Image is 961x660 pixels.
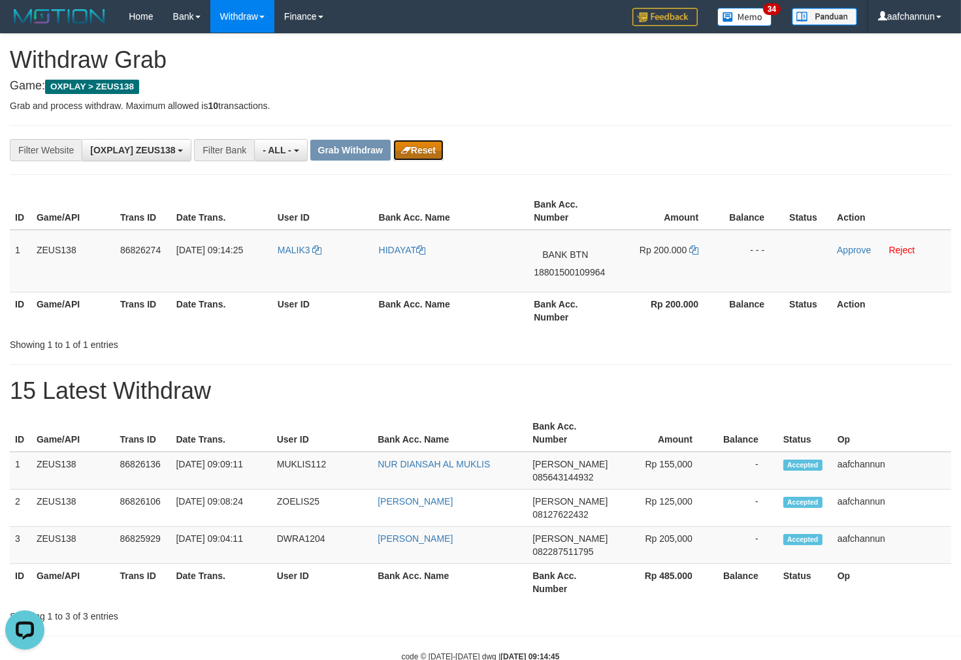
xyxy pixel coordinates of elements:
td: 3 [10,527,31,564]
th: ID [10,292,31,329]
th: Balance [712,415,778,452]
span: - ALL - [263,145,291,155]
th: User ID [272,292,374,329]
button: [OXPLAY] ZEUS138 [82,139,191,161]
td: 1 [10,452,31,490]
span: [PERSON_NAME] [532,459,608,469]
th: Game/API [31,415,115,452]
span: Rp 200.000 [640,245,687,255]
td: - [712,527,778,564]
th: Bank Acc. Name [372,564,527,601]
h1: Withdraw Grab [10,47,951,73]
span: [PERSON_NAME] [532,533,608,544]
span: Accepted [783,497,823,508]
button: Open LiveChat chat widget [5,5,44,44]
td: Rp 125,000 [613,490,711,527]
h4: Game: [10,80,951,93]
span: 34 [763,3,781,15]
th: Balance [718,193,784,230]
img: Button%20Memo.svg [717,8,772,26]
button: - ALL - [254,139,307,161]
td: [DATE] 09:08:24 [171,490,271,527]
span: BANK BTN [534,244,596,266]
th: User ID [272,415,372,452]
th: Rp 200.000 [619,292,718,329]
img: MOTION_logo.png [10,7,109,26]
th: Status [778,415,832,452]
a: Copy 200000 to clipboard [689,245,698,255]
th: Trans ID [115,292,171,329]
th: Date Trans. [171,564,271,601]
td: Rp 205,000 [613,527,711,564]
th: Bank Acc. Number [529,193,619,230]
td: 2 [10,490,31,527]
th: Status [784,193,832,230]
td: - - - [718,230,784,292]
th: User ID [272,564,372,601]
a: HIDAYAT [379,245,426,255]
th: ID [10,193,31,230]
span: Copy 085643144932 to clipboard [532,472,593,482]
th: Bank Acc. Number [527,564,613,601]
th: Trans ID [115,564,171,601]
th: Action [832,292,951,329]
th: ID [10,415,31,452]
th: Game/API [31,292,115,329]
a: [PERSON_NAME] [378,533,453,544]
td: aafchannun [832,490,951,527]
td: 1 [10,230,31,292]
td: 86825929 [115,527,171,564]
td: Rp 155,000 [613,452,711,490]
th: Op [832,564,951,601]
th: Balance [712,564,778,601]
th: Date Trans. [171,415,271,452]
img: panduan.png [792,8,857,25]
td: ZEUS138 [31,490,115,527]
div: Filter Website [10,139,82,161]
td: 86826136 [115,452,171,490]
th: ID [10,564,31,601]
td: [DATE] 09:09:11 [171,452,271,490]
td: - [712,452,778,490]
th: Op [832,415,951,452]
th: Bank Acc. Name [374,193,529,230]
span: Accepted [783,534,823,545]
th: Action [832,193,951,230]
th: Trans ID [115,415,171,452]
th: Game/API [31,193,115,230]
td: [DATE] 09:04:11 [171,527,271,564]
td: aafchannun [832,527,951,564]
th: Trans ID [115,193,171,230]
th: Balance [718,292,784,329]
th: Amount [619,193,718,230]
button: Grab Withdraw [310,140,391,161]
div: Showing 1 to 3 of 3 entries [10,605,391,623]
td: ZOELIS25 [272,490,372,527]
td: DWRA1204 [272,527,372,564]
td: ZEUS138 [31,452,115,490]
span: 86826274 [120,245,161,255]
td: aafchannun [832,452,951,490]
div: Filter Bank [194,139,254,161]
button: Reset [393,140,444,161]
th: Bank Acc. Number [529,292,619,329]
a: MALIK3 [278,245,322,255]
span: MALIK3 [278,245,310,255]
a: NUR DIANSAH AL MUKLIS [378,459,490,469]
h1: 15 Latest Withdraw [10,378,951,404]
th: Bank Acc. Number [527,415,613,452]
th: Amount [613,415,711,452]
p: Grab and process withdraw. Maximum allowed is transactions. [10,99,951,112]
span: Copy 08127622432 to clipboard [532,509,589,520]
th: Bank Acc. Name [372,415,527,452]
th: Date Trans. [171,193,272,230]
td: 86826106 [115,490,171,527]
span: OXPLAY > ZEUS138 [45,80,139,94]
strong: 10 [208,101,218,111]
span: [PERSON_NAME] [532,496,608,507]
th: Status [784,292,832,329]
th: Bank Acc. Name [374,292,529,329]
th: User ID [272,193,374,230]
th: Status [778,564,832,601]
a: Approve [837,245,871,255]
